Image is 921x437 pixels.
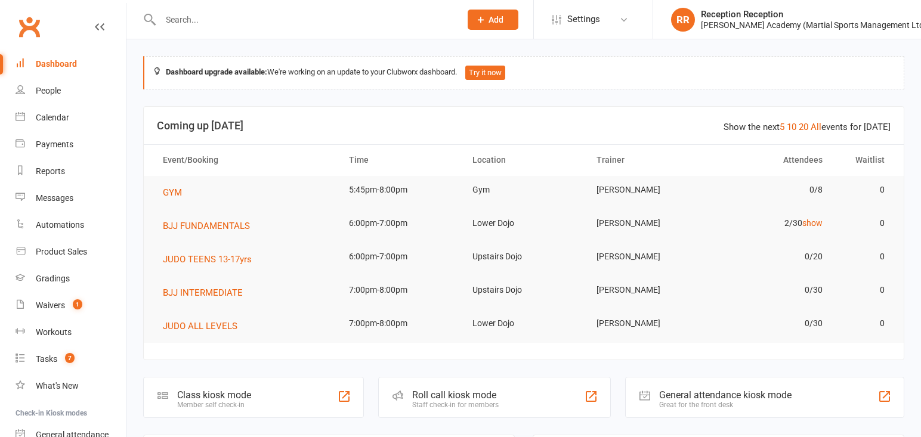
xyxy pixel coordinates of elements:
[143,56,904,89] div: We're working on an update to your Clubworx dashboard.
[16,131,126,158] a: Payments
[833,276,895,304] td: 0
[16,319,126,346] a: Workouts
[157,120,891,132] h3: Coming up [DATE]
[16,238,126,265] a: Product Sales
[163,321,237,331] span: JUDO ALL LEVELS
[780,122,784,132] a: 5
[462,309,586,337] td: Lower Dojo
[811,122,821,132] a: All
[36,274,70,283] div: Gradings
[586,276,710,304] td: [PERSON_NAME]
[586,243,710,271] td: [PERSON_NAME]
[338,309,462,337] td: 7:00pm-8:00pm
[709,145,833,175] th: Attendees
[586,309,710,337] td: [PERSON_NAME]
[36,86,61,95] div: People
[709,176,833,204] td: 0/8
[462,243,586,271] td: Upstairs Dojo
[36,327,72,337] div: Workouts
[465,66,505,80] button: Try it now
[163,286,251,300] button: BJJ INTERMEDIATE
[36,166,65,176] div: Reports
[65,353,75,363] span: 7
[16,158,126,185] a: Reports
[833,176,895,204] td: 0
[16,265,126,292] a: Gradings
[73,299,82,309] span: 1
[586,145,710,175] th: Trainer
[799,122,808,132] a: 20
[462,176,586,204] td: Gym
[709,309,833,337] td: 0/30
[36,193,73,203] div: Messages
[36,300,65,310] div: Waivers
[659,401,792,409] div: Great for the front desk
[462,209,586,237] td: Lower Dojo
[412,401,499,409] div: Staff check-in for members
[36,140,73,149] div: Payments
[177,389,251,401] div: Class kiosk mode
[833,209,895,237] td: 0
[586,209,710,237] td: [PERSON_NAME]
[833,145,895,175] th: Waitlist
[16,51,126,78] a: Dashboard
[338,243,462,271] td: 6:00pm-7:00pm
[709,243,833,271] td: 0/20
[163,221,250,231] span: BJJ FUNDAMENTALS
[163,287,243,298] span: BJJ INTERMEDIATE
[16,373,126,399] a: What's New
[166,67,267,76] strong: Dashboard upgrade available:
[709,276,833,304] td: 0/30
[163,254,252,265] span: JUDO TEENS 13-17yrs
[468,10,518,30] button: Add
[14,12,44,42] a: Clubworx
[709,209,833,237] td: 2/30
[833,309,895,337] td: 0
[724,120,891,134] div: Show the next events for [DATE]
[36,220,84,230] div: Automations
[16,185,126,212] a: Messages
[36,354,57,364] div: Tasks
[36,59,77,69] div: Dashboard
[163,187,182,198] span: GYM
[163,219,258,233] button: BJJ FUNDAMENTALS
[16,212,126,238] a: Automations
[338,176,462,204] td: 5:45pm-8:00pm
[802,218,823,228] a: show
[157,11,452,28] input: Search...
[787,122,796,132] a: 10
[16,346,126,373] a: Tasks 7
[338,145,462,175] th: Time
[489,15,503,24] span: Add
[671,8,695,32] div: RR
[152,145,338,175] th: Event/Booking
[412,389,499,401] div: Roll call kiosk mode
[163,185,190,200] button: GYM
[177,401,251,409] div: Member self check-in
[586,176,710,204] td: [PERSON_NAME]
[462,276,586,304] td: Upstairs Dojo
[16,292,126,319] a: Waivers 1
[36,113,69,122] div: Calendar
[163,319,246,333] button: JUDO ALL LEVELS
[16,104,126,131] a: Calendar
[36,381,79,390] div: What's New
[16,78,126,104] a: People
[36,247,87,256] div: Product Sales
[163,252,260,266] button: JUDO TEENS 13-17yrs
[833,243,895,271] td: 0
[567,6,600,33] span: Settings
[462,145,586,175] th: Location
[659,389,792,401] div: General attendance kiosk mode
[338,276,462,304] td: 7:00pm-8:00pm
[338,209,462,237] td: 6:00pm-7:00pm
